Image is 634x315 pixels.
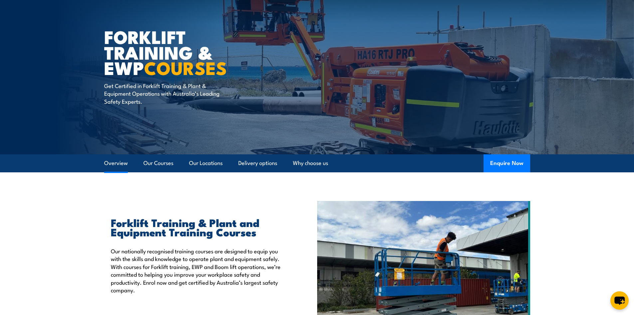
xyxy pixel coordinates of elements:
[610,291,629,310] button: chat-button
[238,154,277,172] a: Delivery options
[144,53,227,81] strong: COURSES
[104,154,128,172] a: Overview
[484,154,530,172] button: Enquire Now
[111,218,287,236] h2: Forklift Training & Plant and Equipment Training Courses
[293,154,328,172] a: Why choose us
[143,154,173,172] a: Our Courses
[189,154,223,172] a: Our Locations
[104,29,269,75] h1: Forklift Training & EWP
[111,247,287,294] p: Our nationally recognised training courses are designed to equip you with the skills and knowledg...
[104,82,226,105] p: Get Certified in Forklift Training & Plant & Equipment Operations with Australia’s Leading Safety...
